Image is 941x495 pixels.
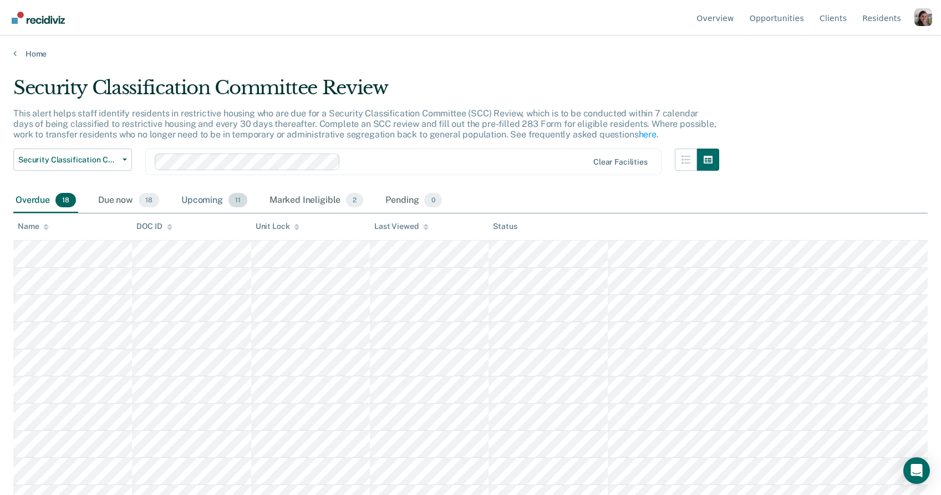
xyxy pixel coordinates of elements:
div: DOC ID [136,222,172,231]
div: Unit Lock [256,222,300,231]
span: 2 [346,193,363,207]
span: Security Classification Committee Review [18,155,118,165]
a: here [639,129,657,140]
div: Upcoming11 [179,188,250,213]
div: Marked Ineligible2 [267,188,366,213]
span: 11 [228,193,247,207]
span: 18 [55,193,76,207]
span: 18 [139,193,159,207]
div: Name [18,222,49,231]
span: 0 [424,193,441,207]
img: Recidiviz [12,12,65,24]
button: Profile dropdown button [914,8,932,26]
div: Last Viewed [374,222,428,231]
div: Clear facilities [593,157,648,167]
div: Open Intercom Messenger [903,457,930,484]
p: This alert helps staff identify residents in restrictive housing who are due for a Security Class... [13,108,716,140]
button: Security Classification Committee Review [13,149,132,171]
div: Overdue18 [13,188,78,213]
div: Status [493,222,517,231]
div: Pending0 [383,188,444,213]
a: Home [13,49,928,59]
div: Due now18 [96,188,161,213]
div: Security Classification Committee Review [13,76,719,108]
